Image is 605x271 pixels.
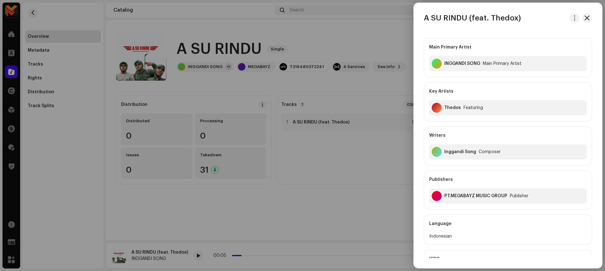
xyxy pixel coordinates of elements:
[483,61,521,66] div: Main Primary Artist
[429,215,587,233] div: Language
[464,105,483,110] div: Featuring
[429,83,587,100] div: Key Artists
[444,105,461,110] div: Thedox
[424,13,521,23] h3: A SU RINDU (feat. Thedox)
[429,127,587,144] div: Writers
[429,171,587,188] div: Publishers
[429,250,587,268] div: ISRC
[479,149,501,154] div: Composer
[444,149,476,154] div: Inggandi Song
[444,61,480,66] div: INGGANDI SONG
[429,38,587,56] div: Main Primary Artist
[429,233,587,240] div: Indonesian
[444,193,507,199] div: PT.MEGABAYZ MUSIC GROUP
[510,193,528,199] div: Publisher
